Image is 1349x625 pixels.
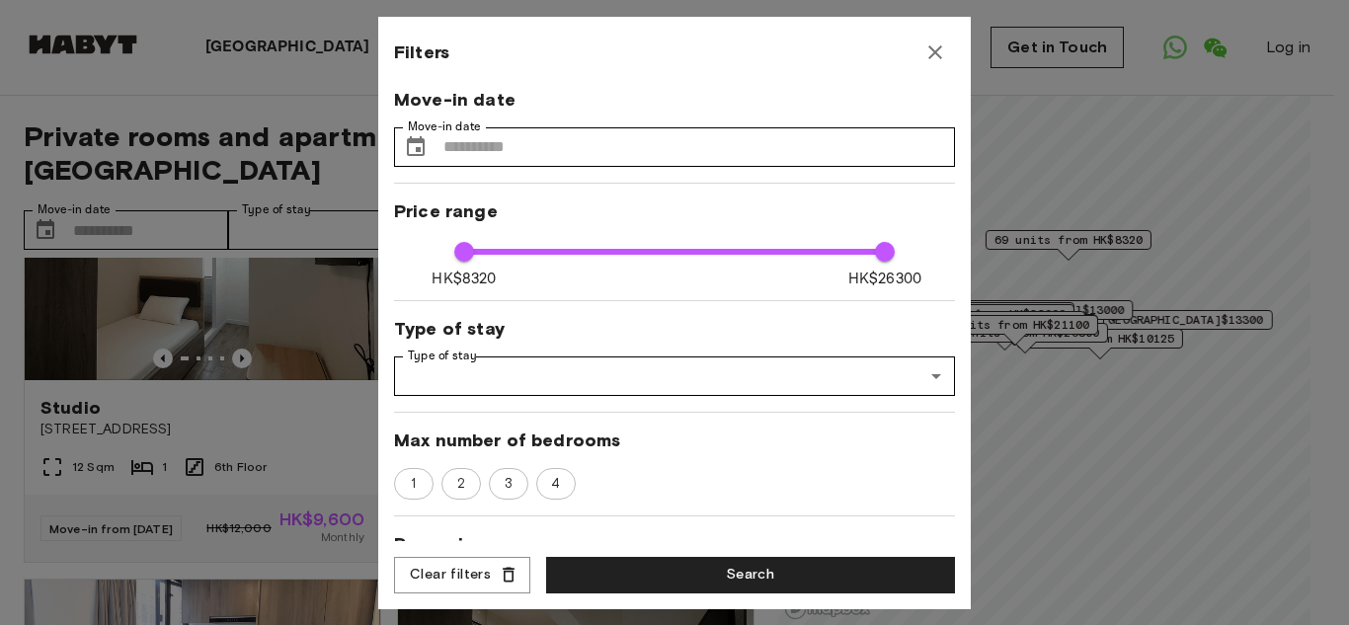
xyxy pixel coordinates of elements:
span: 2 [446,474,476,494]
span: 3 [494,474,523,494]
label: Type of stay [408,348,477,364]
span: Filters [394,40,449,64]
span: Type of stay [394,317,955,341]
span: 1 [400,474,427,494]
span: HK$8320 [432,269,496,289]
span: Max number of bedrooms [394,429,955,452]
span: Room size [394,532,955,556]
div: 4 [536,468,576,500]
button: Search [546,557,955,593]
div: 3 [489,468,528,500]
span: HK$26300 [848,269,921,289]
button: Choose date [396,127,436,167]
div: 1 [394,468,434,500]
span: Price range [394,199,955,223]
label: Move-in date [408,118,481,135]
span: Move-in date [394,88,955,112]
button: Clear filters [394,557,530,593]
span: 4 [540,474,571,494]
div: 2 [441,468,481,500]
